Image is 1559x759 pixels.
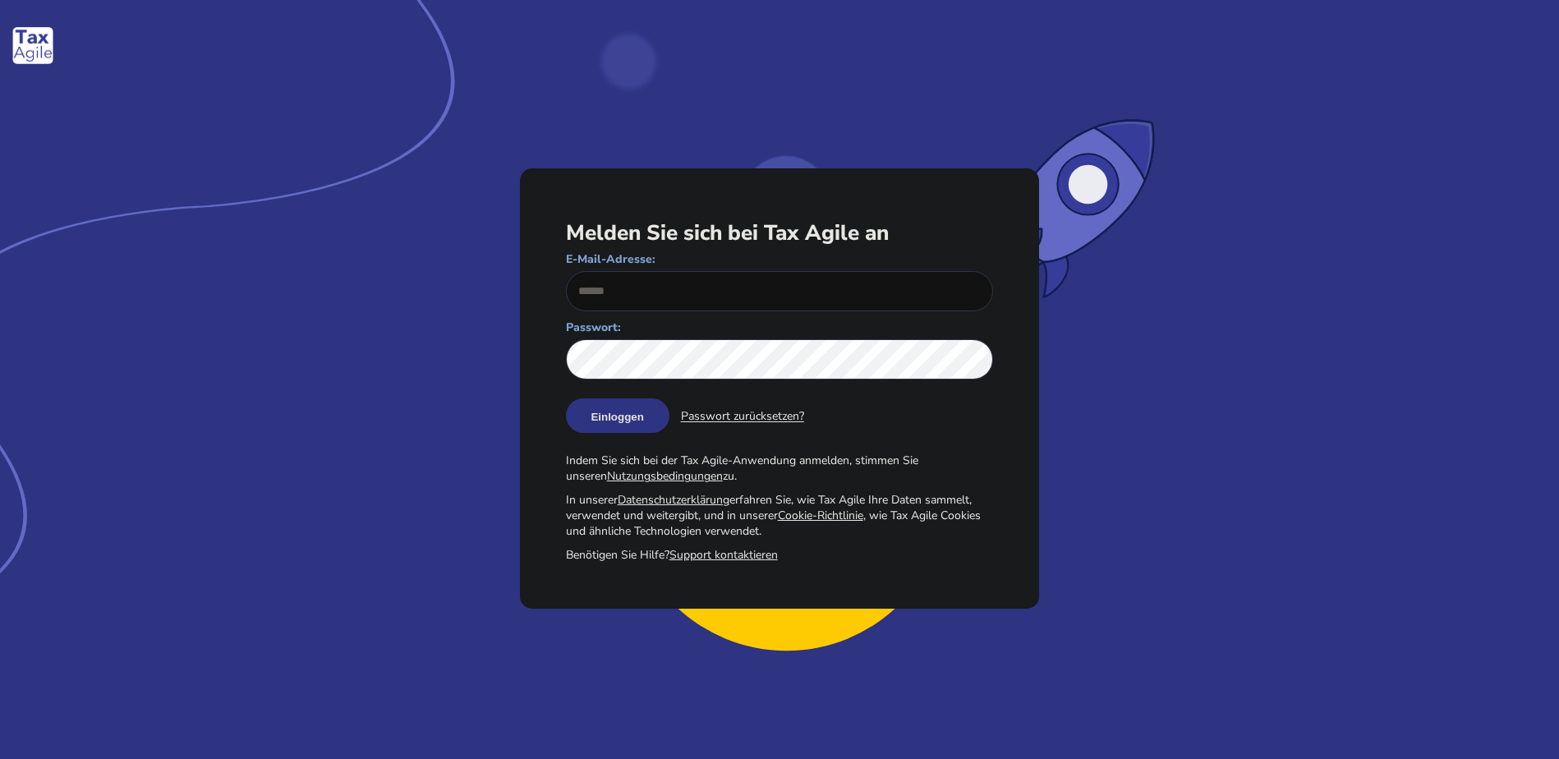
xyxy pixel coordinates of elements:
[607,468,723,484] a: Nutzungsbedingungen
[566,547,994,563] div: Benötigen Sie Hilfe?
[566,492,994,539] div: In unserer erfahren Sie, wie Tax Agile Ihre Daten sammelt, verwendet und weitergibt, und in unser...
[566,320,994,335] label: Passwort:
[566,251,994,267] label: E-Mail-Adresse:
[669,547,778,563] a: Support kontaktieren
[566,398,669,433] button: Einloggen
[566,453,994,484] div: Indem Sie sich bei der Tax Agile-Anwendung anmelden, stimmen Sie unseren zu.
[618,492,729,508] a: Datenschutzerklärung
[778,508,863,523] a: Cookie-Richtlinie
[566,218,994,247] h1: Melden Sie sich bei Tax Agile an
[681,409,804,425] span: Click to send a reset password email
